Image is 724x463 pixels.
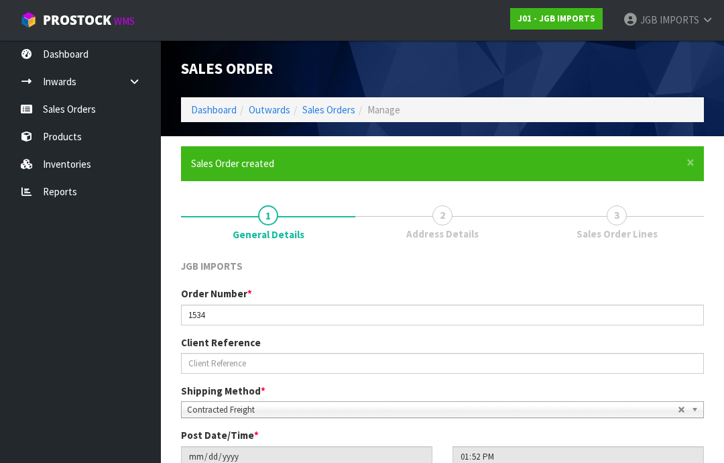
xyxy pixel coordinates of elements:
a: Sales Orders [302,103,355,116]
span: JGB [640,13,658,26]
span: Sales Order created [191,157,274,170]
label: Post Date/Time [181,428,259,442]
label: Shipping Method [181,384,265,398]
span: × [686,153,695,172]
span: Contracted Freight [187,402,678,418]
span: Sales Order Lines [577,227,658,241]
span: Address Details [406,227,479,241]
input: Order Number [181,305,704,325]
a: Outwards [249,103,290,116]
label: Client Reference [181,336,261,350]
span: Manage [367,103,400,116]
span: Sales Order [181,59,273,78]
span: JGB IMPORTS [181,260,243,272]
span: ProStock [43,11,111,29]
span: General Details [233,227,304,242]
a: Dashboard [191,103,237,116]
span: IMPORTS [660,13,699,26]
strong: J01 - JGB IMPORTS [518,13,595,24]
label: Order Number [181,287,252,301]
span: 3 [607,205,627,225]
img: cube-alt.png [20,11,37,28]
input: Client Reference [181,353,704,374]
span: 2 [432,205,452,225]
small: WMS [114,15,135,28]
span: 1 [258,205,278,225]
